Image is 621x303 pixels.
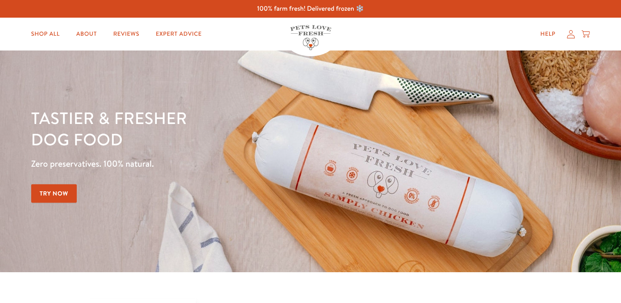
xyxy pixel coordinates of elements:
img: Pets Love Fresh [290,25,331,50]
a: Help [534,26,562,42]
a: About [70,26,103,42]
h1: Tastier & fresher dog food [31,107,404,150]
a: Shop All [25,26,66,42]
a: Reviews [107,26,146,42]
p: Zero preservatives. 100% natural. [31,156,404,171]
a: Expert Advice [149,26,208,42]
a: Try Now [31,184,77,203]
